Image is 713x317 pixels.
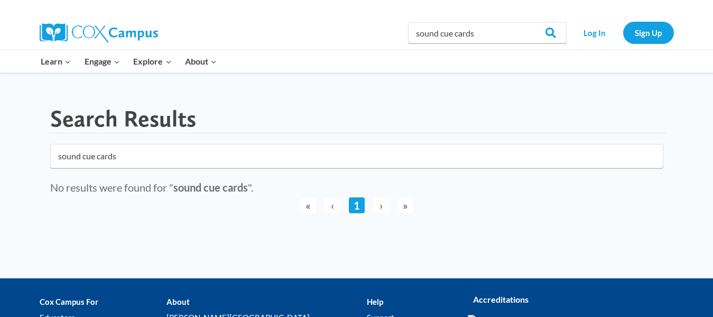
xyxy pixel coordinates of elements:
span: Explore [133,55,171,68]
nav: Secondary Navigation [572,22,674,43]
span: Engage [85,55,120,68]
span: « [300,197,316,213]
span: Learn [41,55,71,68]
span: ‹ [325,197,340,213]
a: Sign Up [623,22,674,43]
a: Log In [572,22,618,43]
a: 1 [349,197,365,213]
nav: Primary Navigation [34,50,224,73]
span: › [373,197,389,213]
strong: sound cue cards [173,181,248,194]
strong: Accreditations [473,294,529,304]
div: No results were found for " ". [50,179,663,196]
input: Search Cox Campus [408,22,567,43]
span: » [397,197,413,213]
h1: Search Results [50,105,196,133]
input: Search for... [50,144,663,168]
span: About [185,55,217,68]
img: Cox Campus [40,23,158,42]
